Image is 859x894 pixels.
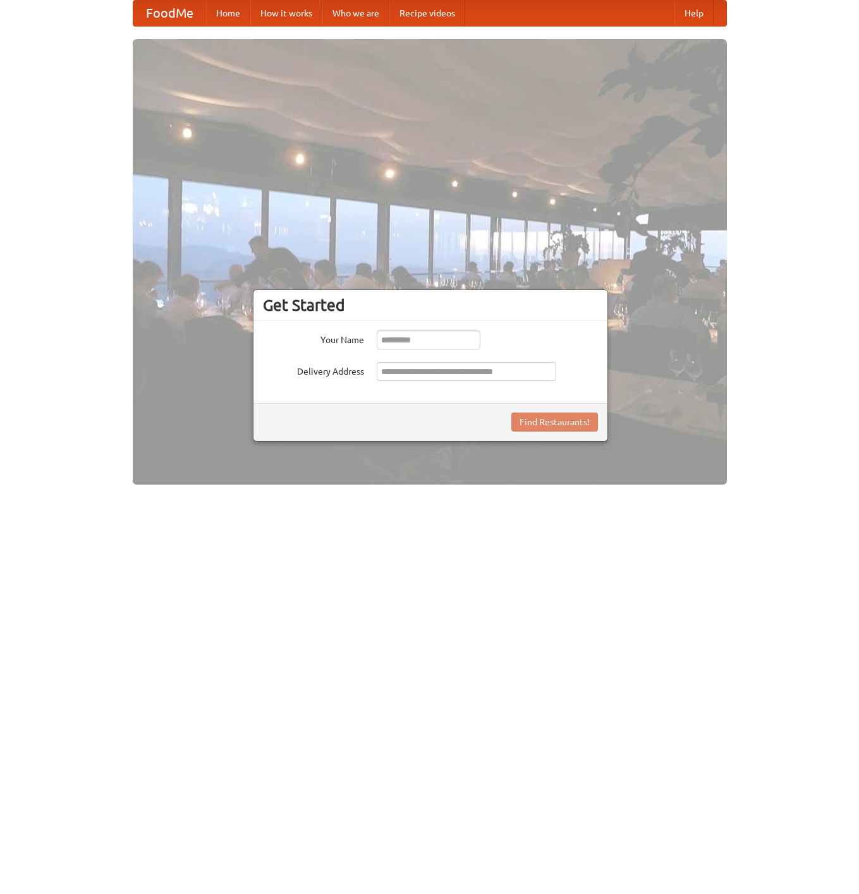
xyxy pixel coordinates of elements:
[389,1,465,26] a: Recipe videos
[250,1,322,26] a: How it works
[674,1,714,26] a: Help
[263,330,364,346] label: Your Name
[263,362,364,378] label: Delivery Address
[263,296,598,315] h3: Get Started
[322,1,389,26] a: Who we are
[511,413,598,432] button: Find Restaurants!
[133,1,206,26] a: FoodMe
[206,1,250,26] a: Home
